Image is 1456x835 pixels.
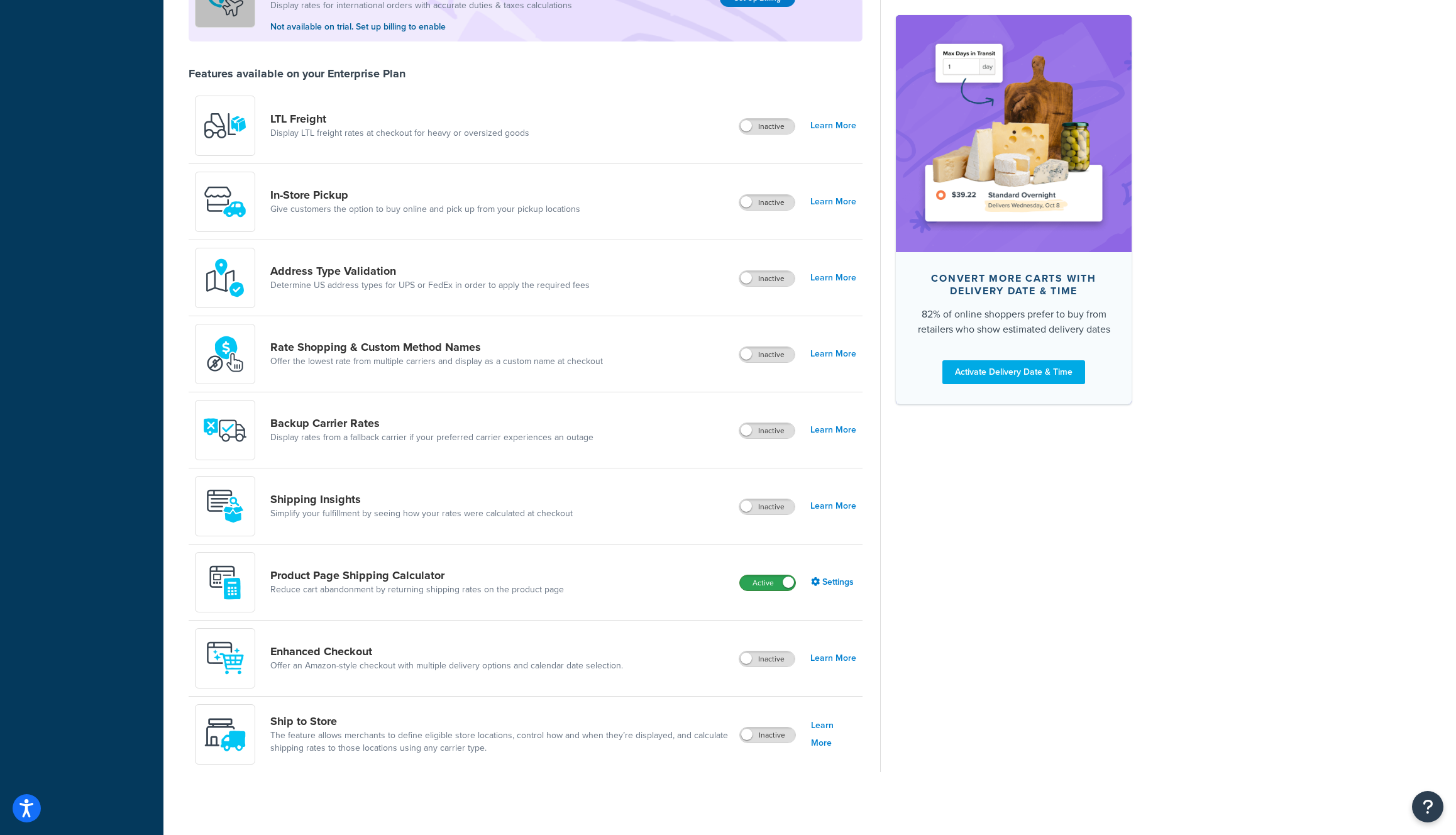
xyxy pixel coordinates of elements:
[916,306,1111,336] div: 82% of online shoppers prefer to buy from retailers who show estimated delivery dates
[810,650,856,667] a: Learn More
[203,256,247,300] img: kIG8fy0lQAAAABJRU5ErkJggg==
[739,195,795,210] label: Inactive
[811,717,856,752] a: Learn More
[739,347,795,362] label: Inactive
[203,104,247,148] img: y79ZsPf0fXUFUhFXDzUgf+ktZg5F2+ohG75+v3d2s1D9TjoU8PiyCIluIjV41seZevKCRuEjTPPOKHJsQcmKCXGdfprl3L4q7...
[203,484,247,528] img: Acw9rhKYsOEjAAAAAElFTkSuQmCC
[270,416,593,430] a: Backup Carrier Rates
[810,117,856,135] a: Learn More
[810,269,856,287] a: Learn More
[203,408,247,452] img: icon-duo-feat-backup-carrier-4420b188.png
[270,431,593,444] a: Display rates from a fallback carrier if your preferred carrier experiences an outage
[811,573,856,591] a: Settings
[270,568,564,582] a: Product Page Shipping Calculator
[739,119,795,134] label: Inactive
[739,271,795,286] label: Inactive
[810,421,856,439] a: Learn More
[270,203,580,216] a: Give customers the option to buy online and pick up from your pickup locations
[740,727,795,743] label: Inactive
[270,279,590,292] a: Determine US address types for UPS or FedEx in order to apply the required fees
[942,360,1085,384] a: Activate Delivery Date & Time
[270,660,623,672] a: Offer an Amazon-style checkout with multiple delivery options and calendar date selection.
[270,714,729,728] a: Ship to Store
[270,583,564,596] a: Reduce cart abandonment by returning shipping rates on the product page
[270,112,529,126] a: LTL Freight
[740,575,795,590] label: Active
[739,499,795,514] label: Inactive
[915,34,1113,233] img: feature-image-ddt-36eae7f7280da8017bfb280eaccd9c446f90b1fe08728e4019434db127062ab4.png
[270,264,590,278] a: Address Type Validation
[270,188,580,202] a: In-Store Pickup
[203,332,247,376] img: icon-duo-feat-rate-shopping-ecdd8bed.png
[739,423,795,438] label: Inactive
[270,492,573,506] a: Shipping Insights
[203,636,247,680] img: RgAAAABJRU5ErkJggg==
[270,729,729,755] a: The feature allows merchants to define eligible store locations, control how and when they’re dis...
[270,127,529,140] a: Display LTL freight rates at checkout for heavy or oversized goods
[916,272,1111,297] div: Convert more carts with delivery date & time
[810,497,856,515] a: Learn More
[203,180,247,224] img: wfgcfpwTIucLEAAAAASUVORK5CYII=
[203,712,247,756] img: icon-duo-feat-ship-to-store-7c4d6248.svg
[270,507,573,520] a: Simplify your fulfillment by seeing how your rates were calculated at checkout
[189,67,405,80] div: Features available on your Enterprise Plan
[810,193,856,211] a: Learn More
[270,340,603,354] a: Rate Shopping & Custom Method Names
[739,651,795,666] label: Inactive
[1412,791,1443,822] button: Open Resource Center
[270,355,603,368] a: Offer the lowest rate from multiple carriers and display as a custom name at checkout
[203,560,247,604] img: +D8d0cXZM7VpdAAAAAElFTkSuQmCC
[810,345,856,363] a: Learn More
[270,644,623,658] a: Enhanced Checkout
[270,20,572,34] p: Not available on trial. Set up billing to enable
